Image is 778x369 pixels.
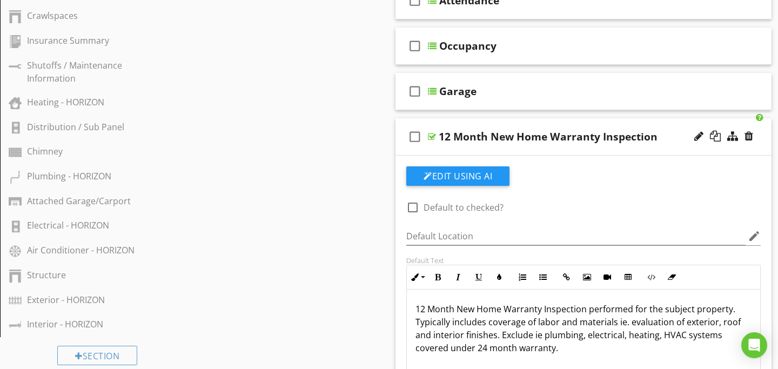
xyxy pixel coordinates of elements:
div: 12 Month New Home Warranty Inspection [439,130,658,143]
button: Colors [489,267,509,287]
div: Open Intercom Messenger [741,332,767,358]
div: Electrical - HORIZON [27,219,143,232]
button: Unordered List [533,267,553,287]
button: Edit Using AI [406,166,509,186]
button: Insert Image (⌘P) [576,267,597,287]
div: Garage [439,85,477,98]
button: Insert Table [618,267,638,287]
button: Underline (⌘U) [468,267,489,287]
div: Shutoffs / Maintenance Information [27,59,143,85]
div: Distribution / Sub Panel [27,120,143,133]
div: Heating - HORIZON [27,96,143,109]
button: Insert Link (⌘K) [556,267,576,287]
label: Default to checked? [424,202,504,213]
button: Bold (⌘B) [427,267,448,287]
button: Ordered List [512,267,533,287]
button: Inline Style [407,267,427,287]
div: Attached Garage/Carport [27,194,143,207]
i: check_box_outline_blank [406,78,424,104]
div: Air Conditioner - HORIZON [27,244,143,257]
div: Default Text [406,256,761,265]
div: Section [57,346,137,365]
p: 12 Month New Home Warranty Inspection performed for the subject property. Typically includes cove... [415,303,752,354]
div: Interior - HORIZON [27,318,143,331]
div: Crawlspaces [27,9,143,22]
i: edit [748,230,761,243]
div: Insurance Summary [27,34,143,47]
button: Insert Video [597,267,618,287]
div: Plumbing - HORIZON [27,170,143,183]
i: check_box_outline_blank [406,124,424,150]
div: Occupancy [439,39,497,52]
i: check_box_outline_blank [406,33,424,59]
div: Exterior - HORIZON [27,293,143,306]
div: Structure [27,269,143,281]
input: Default Location [406,227,746,245]
button: Italic (⌘I) [448,267,468,287]
button: Code View [641,267,661,287]
button: Clear Formatting [661,267,682,287]
div: Chimney [27,145,143,158]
